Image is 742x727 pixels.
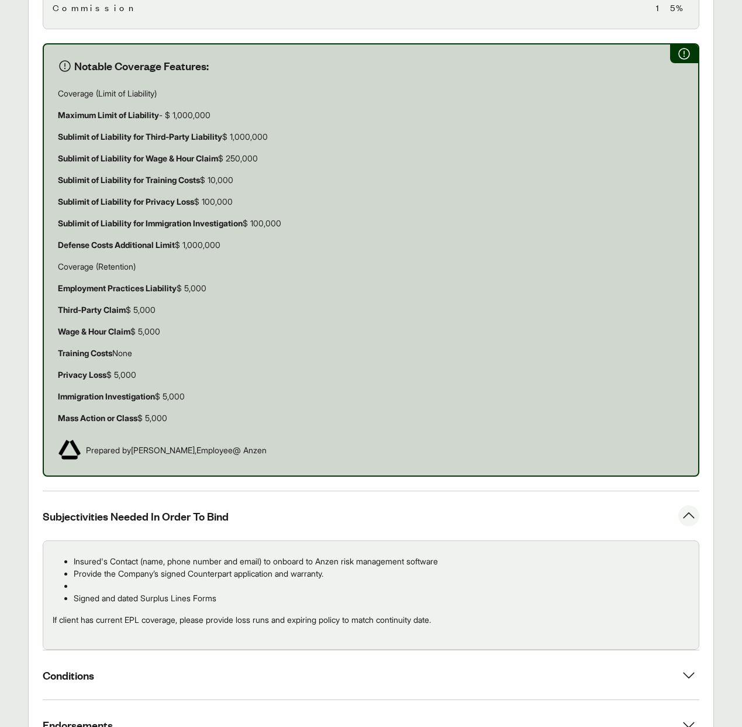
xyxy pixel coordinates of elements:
[58,260,684,273] p: Coverage (Retention)
[74,592,689,604] p: Signed and dated Surplus Lines Forms
[43,509,229,523] span: Subjectivities Needed In Order To Bind
[58,325,684,337] p: $ 5,000
[58,368,684,381] p: $ 5,000
[58,282,684,294] p: $ 5,000
[58,195,684,208] p: $ 100,000
[74,555,689,567] p: Insured's Contact (name, phone number and email) to onboard to Anzen risk management software
[58,110,159,120] strong: Maximum Limit of Liability
[58,283,177,293] strong: Employment Practices Liability
[58,152,684,164] p: $ 250,000
[58,87,684,99] p: Coverage (Limit of Liability)
[58,347,684,359] p: None
[58,174,684,186] p: $ 10,000
[58,175,200,185] strong: Sublimit of Liability for Training Costs
[53,614,689,626] p: If client has current EPL coverage, please provide loss runs and expiring policy to match continu...
[43,491,699,540] button: Subjectivities Needed In Order To Bind
[74,58,209,73] span: Notable Coverage Features:
[58,239,684,251] p: $ 1,000,000
[58,326,130,336] strong: Wage & Hour Claim
[43,650,699,700] button: Conditions
[58,305,126,315] strong: Third-Party Claim
[58,348,112,358] strong: Training Costs
[58,240,175,250] strong: Defense Costs Additional Limit
[58,412,684,424] p: $ 5,000
[43,668,94,683] span: Conditions
[58,109,684,121] p: - $ 1,000,000
[58,130,684,143] p: $ 1,000,000
[86,444,267,456] span: Prepared by [PERSON_NAME] , Employee @ Anzen
[74,567,689,580] p: Provide the Company’s signed Counterpart application and warranty.
[58,370,106,380] strong: Privacy Loss
[58,390,684,402] p: $ 5,000
[58,304,684,316] p: $ 5,000
[58,132,222,142] strong: Sublimit of Liability for Third-Party Liability
[58,197,194,206] strong: Sublimit of Liability for Privacy Loss
[58,153,218,163] strong: Sublimit of Liability for Wage & Hour Claim
[656,1,689,15] span: 15%
[58,413,137,423] strong: Mass Action or Class
[53,1,139,15] span: Commission
[58,217,684,229] p: $ 100,000
[58,218,243,228] strong: Sublimit of Liability for Immigration Investigation
[58,391,155,401] strong: Immigration Investigation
